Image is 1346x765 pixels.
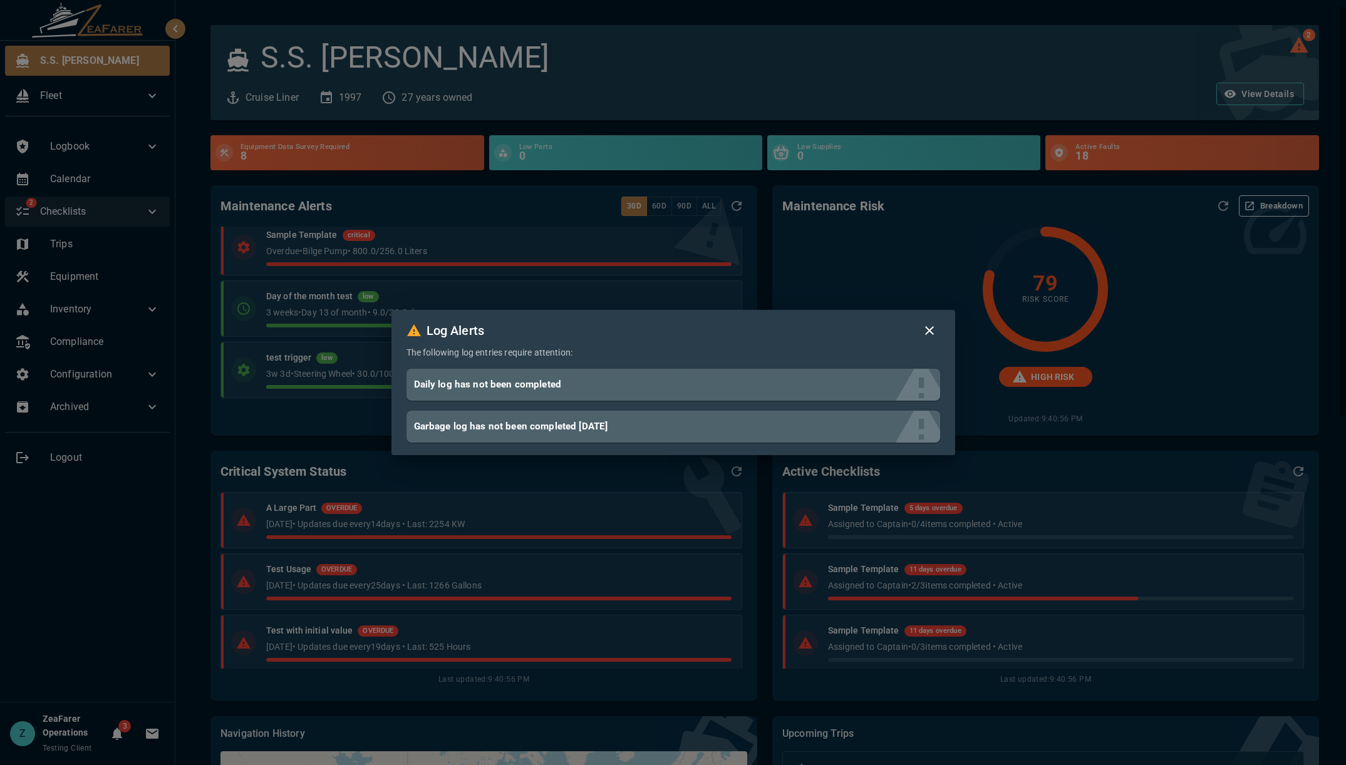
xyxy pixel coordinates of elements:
[406,346,940,359] p: The following log entries require attention:
[414,418,923,435] h6: Garbage log has not been completed [DATE]
[406,369,940,401] button: Daily log has not been completed
[414,376,923,393] h6: Daily log has not been completed
[427,321,485,341] h6: Log Alerts
[406,411,940,443] button: Garbage log has not been completed [DATE]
